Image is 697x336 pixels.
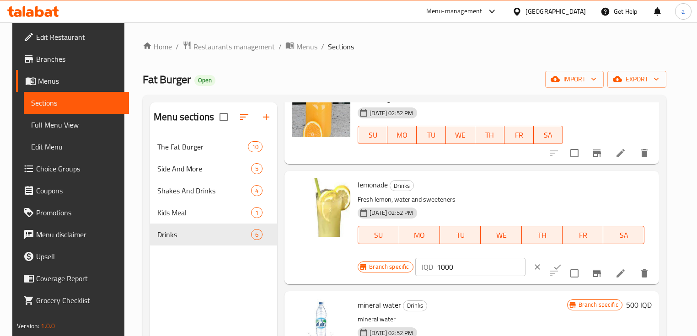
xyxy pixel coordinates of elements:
[403,229,436,242] span: MO
[194,75,215,86] div: Open
[150,158,277,180] div: Side And More5
[16,70,129,92] a: Menus
[292,79,350,137] img: Orange juice
[403,300,427,311] div: Drinks
[444,229,477,242] span: TU
[16,158,129,180] a: Choice Groups
[251,163,263,174] div: items
[358,298,401,312] span: mineral water
[36,185,122,196] span: Coupons
[36,32,122,43] span: Edit Restaurant
[484,229,518,242] span: WE
[575,300,622,309] span: Branch specific
[362,128,384,142] span: SU
[248,143,262,151] span: 10
[527,257,547,277] button: clear
[143,41,666,53] nav: breadcrumb
[328,41,354,52] span: Sections
[358,126,387,144] button: SU
[615,268,626,279] a: Edit menu item
[252,230,262,239] span: 6
[565,264,584,283] span: Select to update
[157,229,251,240] span: Drinks
[16,267,129,289] a: Coverage Report
[537,128,559,142] span: SA
[633,262,655,284] button: delete
[475,126,504,144] button: TH
[420,128,442,142] span: TU
[36,163,122,174] span: Choice Groups
[552,74,596,85] span: import
[193,41,275,52] span: Restaurants management
[36,273,122,284] span: Coverage Report
[681,6,685,16] span: a
[31,97,122,108] span: Sections
[626,299,652,311] h6: 500 IQD
[150,136,277,158] div: The Fat Burger10
[358,314,567,325] p: mineral water
[565,144,584,163] span: Select to update
[417,126,446,144] button: TU
[24,114,129,136] a: Full Menu View
[16,180,129,202] a: Coupons
[403,300,427,311] span: Drinks
[607,71,666,88] button: export
[586,142,608,164] button: Branch-specific-item
[36,251,122,262] span: Upsell
[24,136,129,158] a: Edit Menu
[150,202,277,224] div: Kids Meal1
[279,41,282,52] li: /
[391,128,413,142] span: MO
[504,126,534,144] button: FR
[154,110,214,124] h2: Menu sections
[525,229,559,242] span: TH
[399,226,440,244] button: MO
[16,48,129,70] a: Branches
[143,41,172,52] a: Home
[176,41,179,52] li: /
[24,92,129,114] a: Sections
[16,26,129,48] a: Edit Restaurant
[285,41,317,53] a: Menus
[479,128,501,142] span: TH
[150,132,277,249] nav: Menu sections
[615,148,626,159] a: Edit menu item
[362,229,395,242] span: SU
[358,226,399,244] button: SU
[566,229,600,242] span: FR
[450,128,472,142] span: WE
[534,126,563,144] button: SA
[143,69,191,90] span: Fat Burger
[586,262,608,284] button: Branch-specific-item
[522,226,563,244] button: TH
[525,6,586,16] div: [GEOGRAPHIC_DATA]
[150,180,277,202] div: Shakes And Drinks4
[16,202,129,224] a: Promotions
[296,41,317,52] span: Menus
[390,180,414,191] div: Drinks
[16,289,129,311] a: Grocery Checklist
[36,53,122,64] span: Branches
[390,181,413,191] span: Drinks
[194,76,215,84] span: Open
[481,226,521,244] button: WE
[36,207,122,218] span: Promotions
[157,185,251,196] span: Shakes And Drinks
[251,229,263,240] div: items
[426,6,483,17] div: Menu-management
[422,261,433,272] p: IQD
[358,194,644,205] p: Fresh lemon, water and sweeteners
[366,109,417,117] span: [DATE] 02:52 PM
[365,262,413,271] span: Branch specific
[157,207,251,218] div: Kids Meal
[157,163,251,174] span: Side And More
[607,229,640,242] span: SA
[545,71,604,88] button: import
[16,245,129,267] a: Upsell
[358,178,388,192] span: lemonade
[547,257,568,277] button: ok
[157,141,248,152] span: The Fat Burger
